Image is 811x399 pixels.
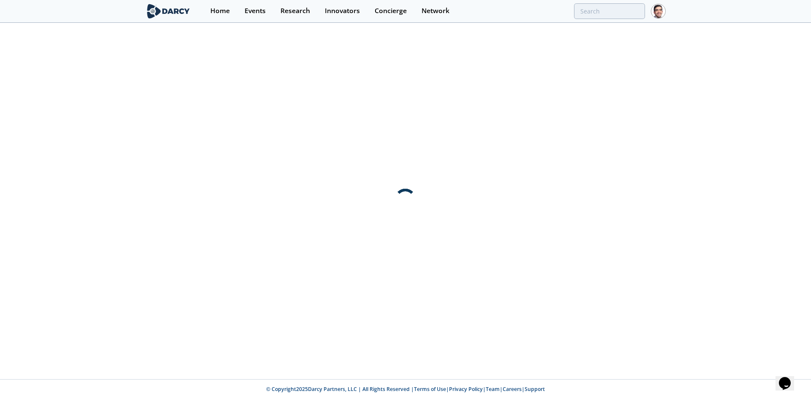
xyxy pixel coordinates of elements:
div: Events [245,8,266,14]
a: Terms of Use [414,385,446,393]
img: Profile [651,4,666,19]
div: Research [280,8,310,14]
a: Support [525,385,545,393]
input: Advanced Search [574,3,645,19]
iframe: chat widget [776,365,803,391]
a: Privacy Policy [449,385,483,393]
img: logo-wide.svg [145,4,191,19]
div: Innovators [325,8,360,14]
div: Network [422,8,449,14]
a: Team [486,385,500,393]
a: Careers [503,385,522,393]
div: Home [210,8,230,14]
p: © Copyright 2025 Darcy Partners, LLC | All Rights Reserved | | | | | [93,385,718,393]
div: Concierge [375,8,407,14]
